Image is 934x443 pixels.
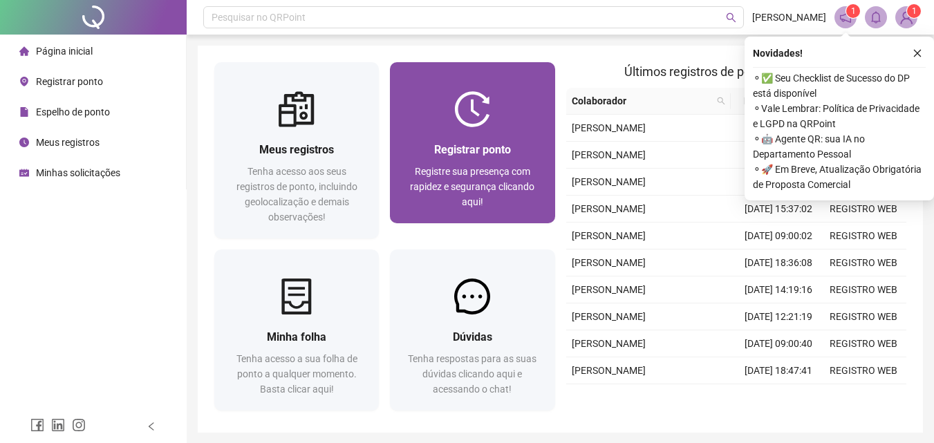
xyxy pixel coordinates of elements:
[572,230,646,241] span: [PERSON_NAME]
[453,330,492,343] span: Dúvidas
[36,76,103,87] span: Registrar ponto
[572,93,712,109] span: Colaborador
[36,106,110,117] span: Espelho de ponto
[870,11,882,23] span: bell
[821,249,906,276] td: REGISTRO WEB
[572,149,646,160] span: [PERSON_NAME]
[390,62,554,223] a: Registrar pontoRegistre sua presença com rapidez e segurança clicando aqui!
[19,46,29,56] span: home
[752,10,826,25] span: [PERSON_NAME]
[907,4,921,18] sup: Atualize o seu contato no menu Meus Dados
[821,303,906,330] td: REGISTRO WEB
[410,166,534,207] span: Registre sua presença com rapidez e segurança clicando aqui!
[714,91,728,111] span: search
[36,46,93,57] span: Página inicial
[572,122,646,133] span: [PERSON_NAME]
[896,7,917,28] img: 90472
[51,418,65,432] span: linkedin
[36,167,120,178] span: Minhas solicitações
[726,12,736,23] span: search
[736,142,821,169] td: [DATE] 19:22:30
[821,357,906,384] td: REGISTRO WEB
[753,131,926,162] span: ⚬ 🤖 Agente QR: sua IA no Departamento Pessoal
[36,137,100,148] span: Meus registros
[572,203,646,214] span: [PERSON_NAME]
[731,88,813,115] th: Data/Hora
[821,276,906,303] td: REGISTRO WEB
[572,176,646,187] span: [PERSON_NAME]
[821,384,906,411] td: REGISTRO WEB
[259,143,334,156] span: Meus registros
[736,169,821,196] td: [DATE] 16:50:04
[72,418,86,432] span: instagram
[736,115,821,142] td: [DATE] 09:04:37
[736,357,821,384] td: [DATE] 18:47:41
[736,276,821,303] td: [DATE] 14:19:16
[19,138,29,147] span: clock-circle
[736,249,821,276] td: [DATE] 18:36:08
[19,168,29,178] span: schedule
[821,223,906,249] td: REGISTRO WEB
[736,330,821,357] td: [DATE] 09:00:40
[821,196,906,223] td: REGISTRO WEB
[236,353,357,395] span: Tenha acesso a sua folha de ponto a qualquer momento. Basta clicar aqui!
[572,338,646,349] span: [PERSON_NAME]
[572,365,646,376] span: [PERSON_NAME]
[214,249,379,411] a: Minha folhaTenha acesso a sua folha de ponto a qualquer momento. Basta clicar aqui!
[717,97,725,105] span: search
[912,6,917,16] span: 1
[839,11,852,23] span: notification
[572,311,646,322] span: [PERSON_NAME]
[736,93,796,109] span: Data/Hora
[30,418,44,432] span: facebook
[147,422,156,431] span: left
[753,101,926,131] span: ⚬ Vale Lembrar: Política de Privacidade e LGPD na QRPoint
[267,330,326,343] span: Minha folha
[846,4,860,18] sup: 1
[390,249,554,411] a: DúvidasTenha respostas para as suas dúvidas clicando aqui e acessando o chat!
[821,330,906,357] td: REGISTRO WEB
[753,70,926,101] span: ⚬ ✅ Seu Checklist de Sucesso do DP está disponível
[736,196,821,223] td: [DATE] 15:37:02
[753,46,803,61] span: Novidades !
[736,223,821,249] td: [DATE] 09:00:02
[736,303,821,330] td: [DATE] 12:21:19
[572,257,646,268] span: [PERSON_NAME]
[19,77,29,86] span: environment
[19,107,29,117] span: file
[913,48,922,58] span: close
[851,6,856,16] span: 1
[408,353,536,395] span: Tenha respostas para as suas dúvidas clicando aqui e acessando o chat!
[236,166,357,223] span: Tenha acesso aos seus registros de ponto, incluindo geolocalização e demais observações!
[572,284,646,295] span: [PERSON_NAME]
[753,162,926,192] span: ⚬ 🚀 Em Breve, Atualização Obrigatória de Proposta Comercial
[214,62,379,238] a: Meus registrosTenha acesso aos seus registros de ponto, incluindo geolocalização e demais observa...
[624,64,848,79] span: Últimos registros de ponto sincronizados
[736,384,821,411] td: [DATE] 16:04:51
[434,143,511,156] span: Registrar ponto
